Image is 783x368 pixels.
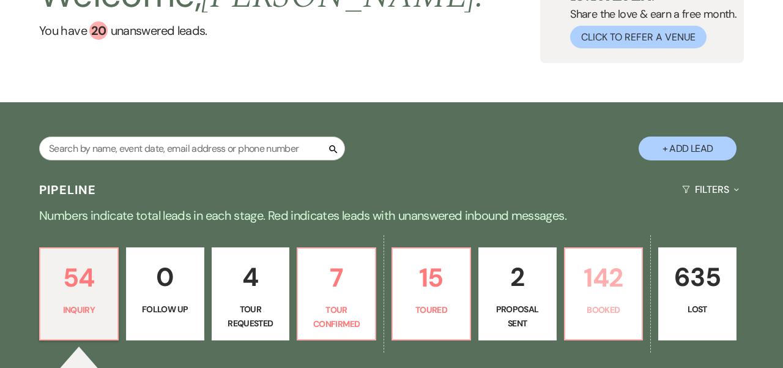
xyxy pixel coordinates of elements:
p: Toured [400,303,462,317]
input: Search by name, event date, email address or phone number [39,137,345,160]
p: 635 [666,257,729,298]
p: Proposal Sent [486,302,549,330]
button: Filters [677,173,744,206]
p: Tour Confirmed [305,303,368,331]
a: 54Inquiry [39,247,119,340]
button: Click to Refer a Venue [570,26,707,48]
p: Follow Up [134,302,196,316]
a: 2Proposal Sent [478,247,557,340]
p: Lost [666,302,729,316]
p: Booked [573,303,635,317]
a: 4Tour Requested [212,247,290,340]
p: 142 [573,257,635,298]
a: 142Booked [564,247,644,340]
p: 0 [134,257,196,298]
a: 635Lost [658,247,737,340]
a: You have 20 unanswered leads. [39,21,484,40]
a: 15Toured [391,247,471,340]
h3: Pipeline [39,181,97,198]
p: 4 [220,257,282,298]
p: Inquiry [48,303,110,317]
div: 20 [89,21,108,40]
p: 54 [48,257,110,298]
a: 0Follow Up [126,247,204,340]
a: 7Tour Confirmed [297,247,376,340]
p: 7 [305,257,368,298]
p: 15 [400,257,462,298]
p: 2 [486,257,549,298]
p: Tour Requested [220,302,282,330]
button: + Add Lead [639,137,737,160]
